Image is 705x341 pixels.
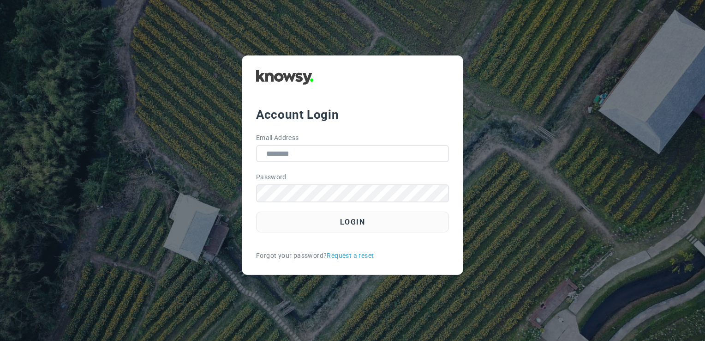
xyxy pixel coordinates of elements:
[256,172,287,182] label: Password
[256,133,299,143] label: Email Address
[327,251,374,261] a: Request a reset
[256,251,449,261] div: Forgot your password?
[256,106,449,123] div: Account Login
[256,212,449,232] button: Login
